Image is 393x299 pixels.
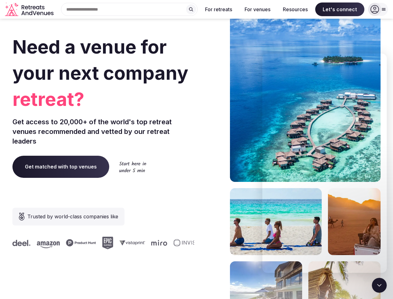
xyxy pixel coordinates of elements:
iframe: Intercom live chat [372,278,387,293]
iframe: Intercom live chat [262,54,387,273]
a: Get matched with top venues [12,156,109,178]
span: Let's connect [315,2,364,16]
span: retreat? [12,86,194,112]
a: Visit the homepage [5,2,55,17]
svg: Invisible company logo [167,239,201,247]
button: For venues [240,2,275,16]
svg: Vistaprint company logo [113,240,138,245]
button: Resources [278,2,313,16]
svg: Retreats and Venues company logo [5,2,55,17]
svg: Miro company logo [145,240,161,246]
span: Trusted by world-class companies like [27,213,118,220]
img: yoga on tropical beach [230,188,322,255]
svg: Deel company logo [6,240,24,246]
button: For retreats [200,2,237,16]
p: Get access to 20,000+ of the world's top retreat venues recommended and vetted by our retreat lea... [12,117,194,146]
span: Need a venue for your next company [12,36,188,84]
img: Start here in under 5 min [119,161,146,172]
svg: Epic Games company logo [96,237,107,249]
